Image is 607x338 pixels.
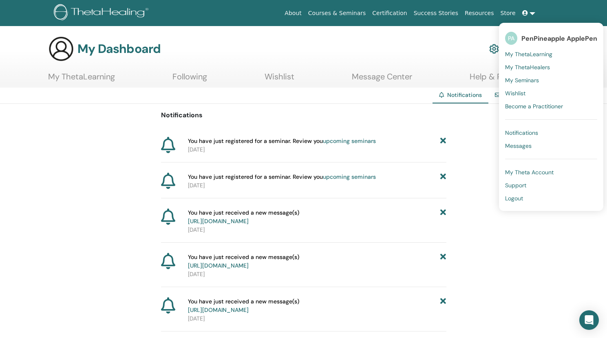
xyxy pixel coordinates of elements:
a: About [281,6,305,21]
span: You have just received a new message(s) [188,253,299,270]
span: My ThetaHealers [505,64,550,71]
span: My Seminars [505,77,539,84]
p: [DATE] [188,181,446,190]
p: [DATE] [188,314,446,323]
h3: My Dashboard [77,42,161,56]
a: Become a Practitioner [505,100,597,113]
p: [DATE] [188,270,446,279]
a: Notifications [505,126,597,139]
p: [DATE] [188,145,446,154]
a: My Account [489,40,534,58]
a: Message Center [352,72,412,88]
a: upcoming seminars [323,137,376,145]
span: My Theta Account [505,169,554,176]
div: Open Intercom Messenger [579,310,599,330]
span: You have just registered for a seminar. Review you [188,137,376,145]
a: Support [505,179,597,192]
span: You have just received a new message(s) [188,297,299,314]
a: My ThetaHealers [505,61,597,74]
span: My ThetaLearning [505,50,552,58]
img: generic-user-icon.jpg [48,36,74,62]
a: Courses & Seminars [305,6,369,21]
img: cog.svg [489,42,499,56]
a: Logout [505,192,597,205]
p: Notifications [161,110,446,120]
a: [URL][DOMAIN_NAME] [188,217,249,225]
span: PenPineapple ApplePen [521,34,597,43]
p: [DATE] [188,226,446,234]
span: Wishlist [505,90,525,97]
a: Store [497,6,519,21]
a: My Seminars [505,74,597,87]
a: PAPenPineapple ApplePen [505,29,597,48]
span: Logout [505,195,523,202]
span: PA [505,32,517,45]
a: My ThetaLearning [48,72,115,88]
a: [URL][DOMAIN_NAME] [188,262,249,269]
a: My Theta Account [505,166,597,179]
a: Resources [461,6,497,21]
a: Success Stories [411,6,461,21]
a: upcoming seminars [323,173,376,180]
img: logo.png [54,4,151,22]
a: Following [172,72,207,88]
span: Messages [505,142,532,149]
a: [URL][DOMAIN_NAME] [188,306,249,314]
span: You have just registered for a seminar. Review you [188,173,376,181]
span: You have just received a new message(s) [188,209,299,226]
span: Notifications [447,91,482,99]
span: Support [505,182,526,189]
a: Wishlist [505,87,597,100]
a: Certification [369,6,410,21]
a: Messages [505,139,597,152]
a: Help & Resources [470,72,535,88]
span: Notifications [505,129,538,136]
span: Become a Practitioner [505,103,563,110]
a: My ThetaLearning [505,48,597,61]
a: Wishlist [265,72,294,88]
